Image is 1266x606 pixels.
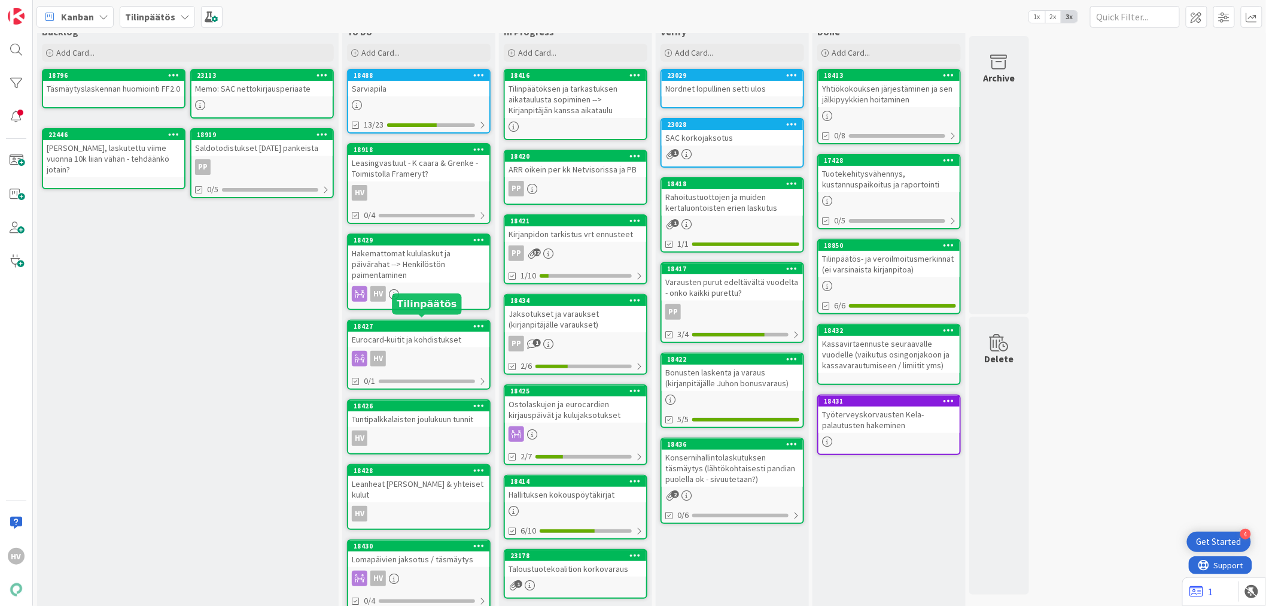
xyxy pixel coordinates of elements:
[43,81,184,96] div: Täsmäytyslaskennan huomiointi FF2.0
[665,304,681,320] div: PP
[505,151,646,177] div: 18420ARR oikein per kk Netvisorissa ja PB
[504,384,647,465] a: 18425Ostolaskujen ja eurocardien kirjauspäivät ja kulujaksotukset2/7
[364,209,375,222] span: 0/4
[1190,584,1213,599] a: 1
[191,140,333,156] div: Saldotodistukset [DATE] pankeista
[348,401,489,411] div: 18426
[348,246,489,283] div: Hakemattomat kululaskut ja päivärahat --> Henkilöstön paimentaminen
[505,181,646,196] div: PP
[1045,11,1061,23] span: 2x
[505,476,646,487] div: 18414
[348,321,489,347] div: 18427Eurocard-kuitit ja kohdistukset
[834,299,845,312] span: 6/6
[347,399,491,454] a: 18426Tuntipalkkalaisten joulukuun tunnitHV
[671,219,679,227] span: 1
[984,71,1015,85] div: Archive
[190,69,334,119] a: 23113Memo: SAC nettokirjausperiaate
[191,81,333,96] div: Memo: SAC nettokirjausperiaate
[505,81,646,118] div: Tilinpäätöksen ja tarkastuksen aikataulusta sopiminen --> Kirjanpitäjän kanssa aikataulu
[818,407,960,433] div: Työterveyskorvausten Kela-palautusten hakeminen
[48,71,184,80] div: 18796
[42,128,185,189] a: 22446[PERSON_NAME], laskutettu viime vuonna 10k liian vähän - tehdäänkö jotain?
[818,155,960,192] div: 17428Tuotekehitysvähennys, kustannuspaikoitus ja raportointi
[354,542,489,550] div: 18430
[8,8,25,25] img: Visit kanbanzone.com
[1240,529,1251,540] div: 4
[354,146,489,154] div: 18918
[510,387,646,395] div: 18425
[818,70,960,81] div: 18413
[354,466,489,475] div: 18428
[817,69,961,144] a: 18413Yhtiökokouksen järjestäminen ja sen jälkipyykkien hoitaminen0/8
[834,214,845,227] span: 0/5
[505,70,646,81] div: 18416
[348,70,489,81] div: 18488
[662,263,803,274] div: 18417
[818,240,960,277] div: 18850Tilinpäätös- ja veroilmoitusmerkinnät (ei varsinaista kirjanpitoa)
[348,541,489,567] div: 18430Lomapäivien jaksotus / täsmäytys
[824,71,960,80] div: 18413
[348,351,489,366] div: HV
[348,431,489,446] div: HV
[348,155,489,181] div: Leasingvastuut - K caara & Grenke - Toimistolla Frameryt?
[817,324,961,385] a: 18432Kassavirtaennuste seuraavalle vuodelle (vaikutus osingonjakoon ja kassavarautumiseen / limii...
[662,119,803,130] div: 23028
[505,70,646,118] div: 18416Tilinpäätöksen ja tarkastuksen aikataulusta sopiminen --> Kirjanpitäjän kanssa aikataulu
[818,70,960,107] div: 18413Yhtiökokouksen järjestäminen ja sen jälkipyykkien hoitaminen
[818,325,960,336] div: 18432
[364,375,375,387] span: 0/1
[505,216,646,226] div: 18421
[25,2,54,16] span: Support
[662,263,803,301] div: 18417Varausten purut edeltävältä vuodelta - onko kaikki purettu?
[985,352,1014,366] div: Delete
[347,69,491,134] a: 18488Sarviapila13/23
[190,128,334,198] a: 18919Saldotodistukset [DATE] pankeistaPP0/5
[505,550,646,561] div: 23178
[1187,532,1251,552] div: Open Get Started checklist, remaining modules: 4
[505,295,646,332] div: 18434Jaksotukset ja varaukset (kirjanpitäjälle varaukset)
[662,439,803,487] div: 18436Konsernihallintolaskutuksen täsmäytys (lähtökohtaisesti pandian puolella ok - sivuutetaan?)
[1090,6,1180,28] input: Quick Filter...
[662,274,803,301] div: Varausten purut edeltävältä vuodelta - onko kaikki purettu?
[510,152,646,160] div: 18420
[677,328,689,341] span: 3/4
[817,154,961,229] a: 17428Tuotekehitysvähennys, kustannuspaikoitus ja raportointi0/5
[818,155,960,166] div: 17428
[348,571,489,586] div: HV
[661,177,804,253] a: 18418Rahoitustuottojen ja muiden kertaluontoisten erien laskutus1/1
[677,413,689,426] span: 5/5
[818,336,960,373] div: Kassavirtaennuste seuraavalle vuodelle (vaikutus osingonjakoon ja kassavarautumiseen / limiitit yms)
[48,131,184,139] div: 22446
[354,402,489,410] div: 18426
[824,397,960,405] div: 18431
[354,236,489,244] div: 18429
[207,183,218,196] span: 0/5
[504,150,647,205] a: 18420ARR oikein per kk Netvisorissa ja PBPP
[824,241,960,250] div: 18850
[671,490,679,498] span: 2
[662,439,803,450] div: 18436
[370,571,386,586] div: HV
[191,129,333,156] div: 18919Saldotodistukset [DATE] pankeista
[505,396,646,423] div: Ostolaskujen ja eurocardien kirjauspäivät ja kulujaksotukset
[818,166,960,192] div: Tuotekehitysvähennys, kustannuspaikoitus ja raportointi
[191,70,333,96] div: 23113Memo: SAC nettokirjausperiaate
[521,525,536,537] span: 6/10
[505,216,646,242] div: 18421Kirjanpidon tarkistus vrt ennusteet
[504,214,647,284] a: 18421Kirjanpidon tarkistus vrt ennusteetPP1/10
[662,130,803,146] div: SAC korkojaksotus
[348,332,489,347] div: Eurocard-kuitit ja kohdistukset
[43,70,184,81] div: 18796
[348,411,489,427] div: Tuntipalkkalaisten joulukuun tunnit
[662,70,803,96] div: 23029Nordnet lopullinen setti ulos
[370,286,386,302] div: HV
[1197,536,1241,548] div: Get Started
[347,464,491,530] a: 18428Leanheat [PERSON_NAME] & yhteiset kulutHV
[818,240,960,251] div: 18850
[505,226,646,242] div: Kirjanpidon tarkistus vrt ennusteet
[510,552,646,560] div: 23178
[352,431,367,446] div: HV
[348,286,489,302] div: HV
[348,506,489,522] div: HV
[818,251,960,277] div: Tilinpäätös- ja veroilmoitusmerkinnät (ei varsinaista kirjanpitoa)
